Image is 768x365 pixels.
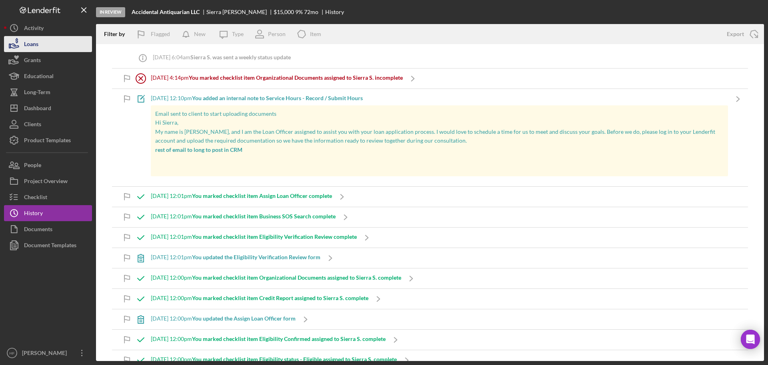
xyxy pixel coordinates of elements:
div: [DATE] 12:01pm [151,234,357,240]
div: Product Templates [24,132,71,150]
b: You updated the Eligibility Verification Review form [192,254,320,260]
button: People [4,157,92,173]
button: Activity [4,20,92,36]
div: History [325,9,344,15]
p: My name is [PERSON_NAME], and I am the Loan Officer assigned to assist you with your loan applica... [155,127,724,145]
button: Checklist [4,189,92,205]
a: [DATE] 12:01pmYou marked checklist item Eligibility Verification Review complete [131,228,377,248]
b: You updated the Assign Loan Officer form [192,315,296,322]
button: Dashboard [4,100,92,116]
div: Educational [24,68,54,86]
div: People [24,157,41,175]
div: 72 mo [304,9,318,15]
b: You marked checklist item Organizational Documents assigned to Sierra S. complete [192,274,401,281]
span: $15,000 [274,8,294,15]
b: You marked checklist item Eligibility Verification Review complete [192,233,357,240]
a: [DATE] 12:01pmYou updated the Eligibility Verification Review form [131,248,340,268]
div: Item [310,31,321,37]
a: [DATE] 12:10pmYou added an internal note to Service Hours - Record / Submit HoursEmail sent to cl... [131,89,748,186]
button: Grants [4,52,92,68]
button: Export [719,26,764,42]
div: Flagged [151,26,170,42]
div: [DATE] 12:00pm [151,356,397,363]
a: [DATE] 12:00pmYou marked checklist item Organizational Documents assigned to Sierra S. complete [131,268,421,288]
div: Long-Term [24,84,50,102]
b: You marked checklist item Eligibility status - Eligible assigned to Sierra S. complete [192,356,397,363]
div: [DATE] 12:10pm [151,95,728,101]
div: Activity [24,20,44,38]
div: Clients [24,116,41,134]
div: [PERSON_NAME] [20,345,72,363]
div: History [24,205,43,223]
div: Person [268,31,286,37]
button: Project Overview [4,173,92,189]
div: Project Overview [24,173,68,191]
div: [DATE] 4:14pm [151,75,403,81]
div: Export [727,26,744,42]
b: You marked checklist item Credit Report assigned to Sierra S. complete [192,294,368,301]
button: Clients [4,116,92,132]
button: HF[PERSON_NAME] [4,345,92,361]
div: Document Templates [24,237,76,255]
div: Open Intercom Messenger [741,330,760,349]
button: Loans [4,36,92,52]
button: History [4,205,92,221]
div: Grants [24,52,41,70]
button: Flagged [131,26,178,42]
button: Long-Term [4,84,92,100]
b: Accidental Antiquarian LLC [132,9,200,15]
div: [DATE] 12:00pm [151,274,401,281]
button: Document Templates [4,237,92,253]
button: Educational [4,68,92,84]
b: You marked checklist item Organizational Documents assigned to Sierra S. incomplete [189,74,403,81]
div: 9 % [295,9,303,15]
b: You added an internal note to Service Hours - Record / Submit Hours [192,95,363,101]
div: Loans [24,36,38,54]
div: Filter by [104,31,131,37]
div: [DATE] 12:01pm [151,254,320,260]
text: HF [10,351,15,355]
strong: rest of email to long to post in CRM [155,146,242,153]
button: Product Templates [4,132,92,148]
div: Documents [24,221,52,239]
a: [DATE] 4:14pmYou marked checklist item Organizational Documents assigned to Sierra S. incomplete [131,69,423,89]
a: [DATE] 12:01pmYou marked checklist item Assign Loan Officer complete [131,187,352,207]
a: [DATE] 12:00pmYou marked checklist item Credit Report assigned to Sierra S. complete [131,289,388,309]
div: [DATE] 12:00pm [151,315,296,322]
b: You marked checklist item Assign Loan Officer complete [192,192,332,199]
a: [DATE] 12:01pmYou marked checklist item Business SOS Search complete [131,207,356,227]
div: New [194,26,206,42]
a: [DATE] 12:00pmYou marked checklist item Eligibility Confirmed assigned to Sierra S. complete [131,330,406,350]
div: Type [232,31,244,37]
div: [DATE] 12:00pm [151,336,386,342]
button: Documents [4,221,92,237]
div: Dashboard [24,100,51,118]
div: Checklist [24,189,47,207]
div: In Review [96,7,125,17]
div: [DATE] 12:01pm [151,213,336,220]
div: [DATE] 12:00pm [151,295,368,301]
a: [DATE] 12:00pmYou updated the Assign Loan Officer form [131,309,316,329]
p: Email sent to client to start uploading documents [155,109,724,118]
p: Hi Sierra, [155,118,724,127]
b: You marked checklist item Eligibility Confirmed assigned to Sierra S. complete [192,335,386,342]
div: Sierra [PERSON_NAME] [206,9,274,15]
div: [DATE] 12:01pm [151,193,332,199]
button: New [178,26,214,42]
b: You marked checklist item Business SOS Search complete [192,213,336,220]
b: Sierra S. was sent a weekly status update [190,54,291,60]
